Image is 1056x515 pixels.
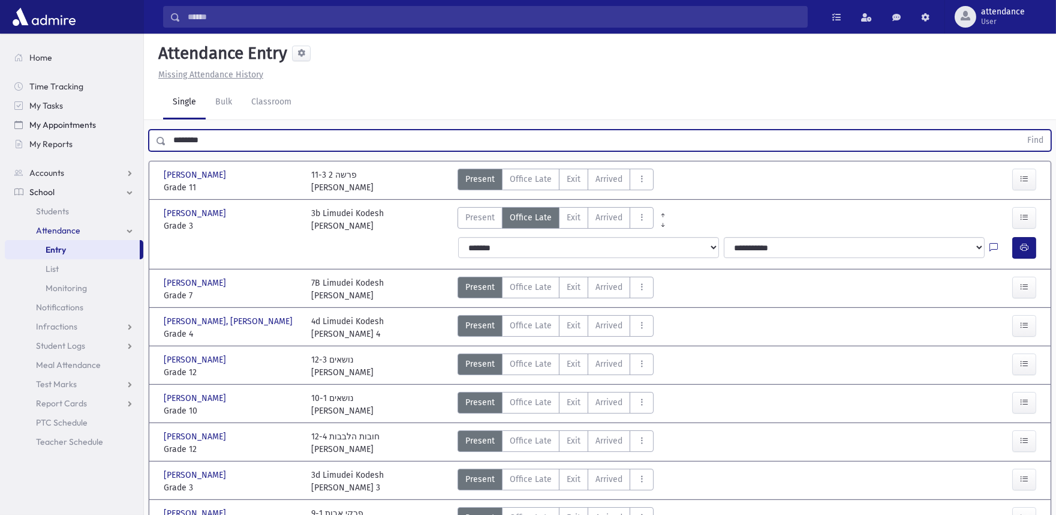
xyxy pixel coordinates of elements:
a: Single [163,86,206,119]
span: Report Cards [36,398,87,409]
span: Present [465,281,495,294]
span: [PERSON_NAME] [164,169,228,181]
span: Student Logs [36,340,85,351]
div: AttTypes [458,392,654,417]
span: Office Late [510,396,552,409]
div: AttTypes [458,430,654,456]
span: Notifications [36,302,83,313]
span: User [981,17,1025,26]
span: Arrived [595,435,622,447]
span: Office Late [510,173,552,185]
a: Missing Attendance History [154,70,263,80]
span: Present [465,435,495,447]
a: Attendance [5,221,143,240]
span: Office Late [510,358,552,370]
span: Exit [567,173,580,185]
span: [PERSON_NAME] [164,469,228,481]
span: School [29,187,55,197]
a: My Appointments [5,115,143,134]
span: Grade 7 [164,289,299,302]
span: Arrived [595,281,622,294]
a: List [5,259,143,279]
div: AttTypes [458,169,654,194]
div: AttTypes [458,469,654,494]
div: AttTypes [458,315,654,340]
a: Report Cards [5,394,143,413]
div: 3d Limudei Kodesh [PERSON_NAME] 3 [311,469,384,494]
a: Entry [5,240,140,259]
button: Find [1020,130,1051,151]
span: Exit [567,211,580,224]
span: [PERSON_NAME] [164,430,228,443]
span: Meal Attendance [36,360,101,370]
span: Grade 11 [164,181,299,194]
span: PTC Schedule [36,417,88,428]
span: Infractions [36,321,77,332]
span: Accounts [29,167,64,178]
span: Students [36,206,69,217]
a: My Reports [5,134,143,154]
span: Arrived [595,173,622,185]
a: Accounts [5,163,143,182]
span: Grade 3 [164,481,299,494]
u: Missing Attendance History [158,70,263,80]
h5: Attendance Entry [154,43,287,64]
a: Notifications [5,298,143,317]
span: [PERSON_NAME] [164,392,228,405]
div: AttTypes [458,277,654,302]
span: My Reports [29,139,73,149]
div: 12-3 נושאים [PERSON_NAME] [311,354,374,379]
span: Entry [46,244,66,255]
span: Attendance [36,225,80,236]
a: Time Tracking [5,77,143,96]
a: Home [5,48,143,67]
span: Exit [567,319,580,332]
a: Classroom [242,86,301,119]
a: Bulk [206,86,242,119]
span: Arrived [595,358,622,370]
span: [PERSON_NAME] [164,277,228,289]
div: AttTypes [458,207,654,232]
span: Present [465,358,495,370]
span: Grade 4 [164,328,299,340]
span: My Appointments [29,119,96,130]
span: List [46,264,59,274]
span: Present [465,211,495,224]
a: Meal Attendance [5,355,143,375]
span: Office Late [510,435,552,447]
span: Present [465,173,495,185]
div: 12-4 חובות הלבבות [PERSON_NAME] [311,430,380,456]
span: Exit [567,281,580,294]
img: AdmirePro [10,5,79,29]
span: [PERSON_NAME] [164,354,228,366]
span: Arrived [595,473,622,486]
a: School [5,182,143,202]
span: Arrived [595,319,622,332]
span: [PERSON_NAME] [164,207,228,220]
a: Teacher Schedule [5,432,143,451]
span: Arrived [595,396,622,409]
span: Time Tracking [29,81,83,92]
span: Arrived [595,211,622,224]
span: Grade 10 [164,405,299,417]
a: My Tasks [5,96,143,115]
a: PTC Schedule [5,413,143,432]
a: Infractions [5,317,143,336]
span: Present [465,396,495,409]
span: attendance [981,7,1025,17]
span: Exit [567,396,580,409]
span: Office Late [510,211,552,224]
a: Test Marks [5,375,143,394]
span: Grade 12 [164,443,299,456]
div: AttTypes [458,354,654,379]
span: Home [29,52,52,63]
span: [PERSON_NAME], [PERSON_NAME] [164,315,295,328]
span: Grade 12 [164,366,299,379]
span: Present [465,319,495,332]
input: Search [180,6,807,28]
span: Teacher Schedule [36,436,103,447]
div: 7B Limudei Kodesh [PERSON_NAME] [311,277,384,302]
span: Present [465,473,495,486]
span: My Tasks [29,100,63,111]
span: Test Marks [36,379,77,390]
